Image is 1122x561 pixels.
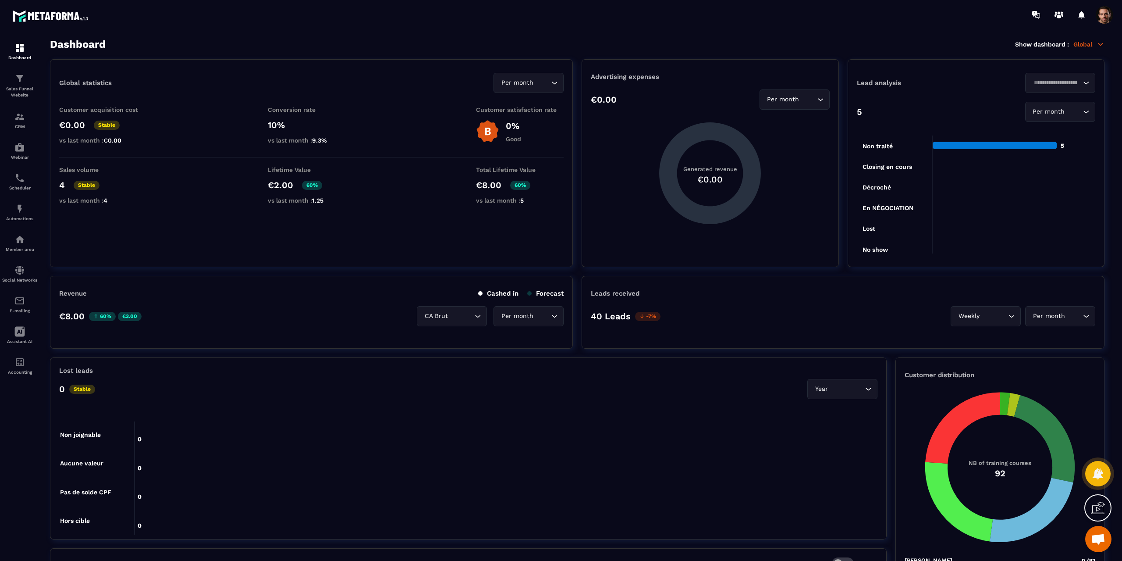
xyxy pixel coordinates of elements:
input: Search for option [450,311,472,321]
p: €0.00 [591,94,617,105]
div: Search for option [494,306,564,326]
a: Assistant AI [2,320,37,350]
span: Year [813,384,830,394]
a: schedulerschedulerScheduler [2,166,37,197]
p: Sales volume [59,166,147,173]
input: Search for option [981,311,1006,321]
p: €2.00 [268,180,293,190]
tspan: En NÉGOCIATION [863,204,913,211]
p: €3.00 [118,312,142,321]
img: formation [14,73,25,84]
p: 0% [506,121,521,131]
span: CA Brut [423,311,450,321]
a: automationsautomationsAutomations [2,197,37,228]
p: Forecast [527,289,564,297]
div: Search for option [1025,102,1095,122]
p: Assistant AI [2,339,37,344]
tspan: Hors cible [60,517,90,524]
p: Dashboard [2,55,37,60]
input: Search for option [535,311,549,321]
span: 5 [520,197,524,204]
img: formation [14,43,25,53]
a: formationformationSales Funnel Website [2,67,37,105]
p: 4 [59,180,65,190]
p: Advertising expenses [591,73,829,81]
div: Search for option [1025,73,1095,93]
p: vs last month : [59,197,147,204]
span: Per month [765,95,801,104]
tspan: Non traité [863,143,893,150]
p: €8.00 [476,180,501,190]
p: Sales Funnel Website [2,86,37,98]
input: Search for option [1031,78,1081,88]
p: Social Networks [2,278,37,282]
a: formationformationDashboard [2,36,37,67]
p: vs last month : [268,137,355,144]
p: Accounting [2,370,37,375]
span: €0.00 [103,137,121,144]
span: Per month [1031,311,1067,321]
p: 0 [59,384,65,394]
p: Stable [94,121,120,130]
a: automationsautomationsWebinar [2,136,37,166]
p: CRM [2,124,37,129]
p: Scheduler [2,186,37,190]
h3: Dashboard [50,38,106,50]
span: Per month [1031,107,1067,117]
p: Member area [2,247,37,252]
input: Search for option [801,95,815,104]
div: Search for option [807,379,877,399]
div: Open chat [1085,526,1111,552]
p: 60% [510,181,530,190]
div: Search for option [760,89,830,110]
p: Global statistics [59,79,112,87]
input: Search for option [1067,107,1081,117]
p: Conversion rate [268,106,355,113]
p: Webinar [2,155,37,160]
p: 60% [302,181,322,190]
tspan: Aucune valeur [60,460,103,467]
input: Search for option [535,78,549,88]
img: social-network [14,265,25,275]
tspan: Lost [863,225,875,232]
tspan: Décroché [863,184,891,191]
div: Search for option [951,306,1021,326]
img: automations [14,234,25,245]
img: formation [14,111,25,122]
img: email [14,296,25,306]
img: accountant [14,357,25,368]
input: Search for option [1067,311,1081,321]
p: vs last month : [59,137,147,144]
p: Lifetime Value [268,166,355,173]
a: emailemailE-mailing [2,289,37,320]
p: Lost leads [59,367,93,375]
tspan: Closing en cours [863,163,912,171]
img: automations [14,142,25,153]
p: 40 Leads [591,311,631,322]
p: Stable [74,181,99,190]
p: 10% [268,120,355,130]
span: Per month [499,311,535,321]
p: Show dashboard : [1015,41,1069,48]
p: Leads received [591,289,639,297]
p: Automations [2,216,37,221]
p: Stable [69,385,95,394]
p: -7% [635,312,660,321]
p: vs last month : [268,197,355,204]
div: Search for option [494,73,564,93]
img: scheduler [14,173,25,183]
span: Weekly [956,311,981,321]
span: 4 [103,197,107,204]
tspan: Non joignable [60,431,101,439]
p: E-mailing [2,308,37,313]
p: Global [1073,40,1104,48]
p: vs last month : [476,197,564,204]
span: Per month [499,78,535,88]
p: Total Lifetime Value [476,166,564,173]
p: 60% [89,312,116,321]
p: Cashed in [478,289,518,297]
tspan: Pas de solde CPF [60,489,111,496]
div: Search for option [417,306,487,326]
p: 5 [857,107,862,117]
img: logo [12,8,91,24]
